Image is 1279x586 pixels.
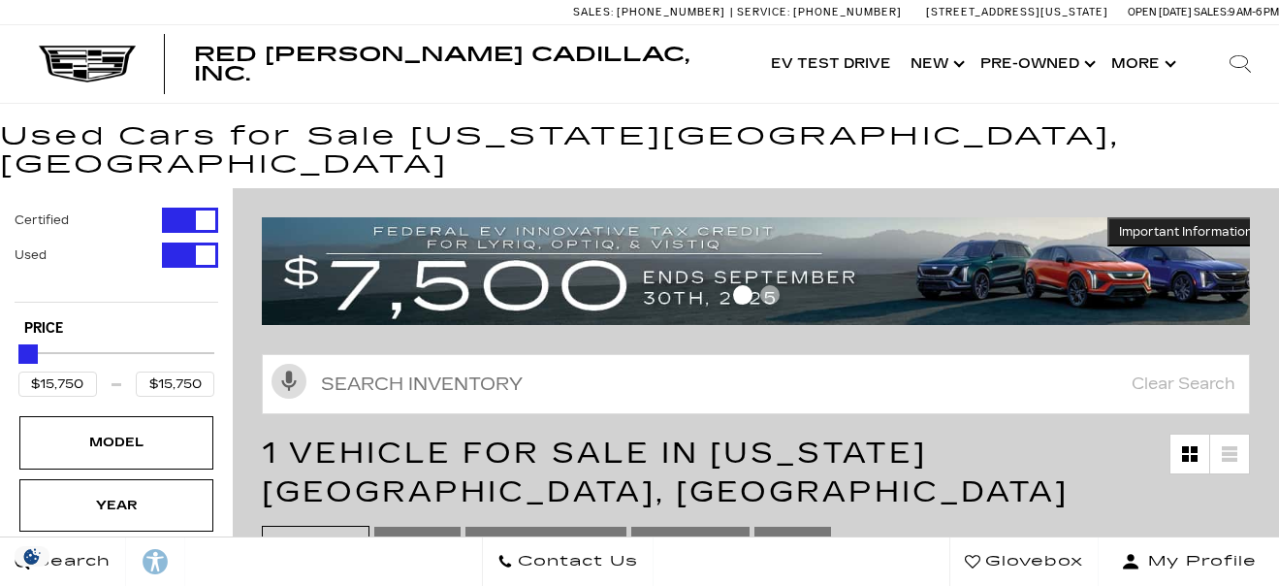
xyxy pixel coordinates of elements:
[18,338,214,397] div: Price
[573,6,614,18] span: Sales:
[272,364,306,399] svg: Click to toggle on voice search
[39,46,136,82] img: Cadillac Dark Logo with Cadillac White Text
[926,6,1108,18] a: [STREET_ADDRESS][US_STATE]
[617,6,725,18] span: [PHONE_NUMBER]
[971,25,1102,103] a: Pre-Owned
[1099,537,1279,586] button: Open user profile menu
[901,25,971,103] a: New
[1194,6,1229,18] span: Sales:
[10,546,54,567] img: Opt-Out Icon
[30,548,111,575] span: Search
[10,546,54,567] section: Click to Open Cookie Consent Modal
[19,416,213,469] div: ModelModel
[480,532,592,556] span: Certified Used
[1102,25,1182,103] button: More
[15,211,69,230] label: Certified
[1229,6,1279,18] span: 9 AM-6 PM
[949,537,1099,586] a: Glovebox
[1140,548,1257,575] span: My Profile
[482,537,654,586] a: Contact Us
[730,7,907,17] a: Service: [PHONE_NUMBER]
[262,436,1069,509] span: 1 Vehicle for Sale in [US_STATE][GEOGRAPHIC_DATA], [GEOGRAPHIC_DATA]
[646,532,715,556] span: Cadillac
[136,372,214,397] input: Maximum
[737,6,790,18] span: Service:
[24,320,208,338] h5: Price
[68,432,165,453] div: Model
[1128,6,1192,18] span: Open [DATE]
[262,217,1264,325] img: vrp-tax-ending-august-version
[573,7,730,17] a: Sales: [PHONE_NUMBER]
[793,6,902,18] span: [PHONE_NUMBER]
[1119,224,1253,240] span: Important Information
[19,479,213,532] div: YearYear
[18,344,38,364] div: Maximum Price
[760,285,780,305] span: Go to slide 2
[1107,217,1264,246] button: Important Information
[262,354,1250,414] input: Search Inventory
[68,495,165,516] div: Year
[15,245,47,265] label: Used
[389,532,426,556] span: Used
[769,532,796,556] span: DTS
[761,25,901,103] a: EV Test Drive
[18,372,97,397] input: Minimum
[277,532,354,556] span: Clear All
[513,548,638,575] span: Contact Us
[980,548,1083,575] span: Glovebox
[194,43,689,85] span: Red [PERSON_NAME] Cadillac, Inc.
[733,285,752,305] span: Go to slide 1
[15,208,218,302] div: Filter by Vehicle Type
[194,45,742,83] a: Red [PERSON_NAME] Cadillac, Inc.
